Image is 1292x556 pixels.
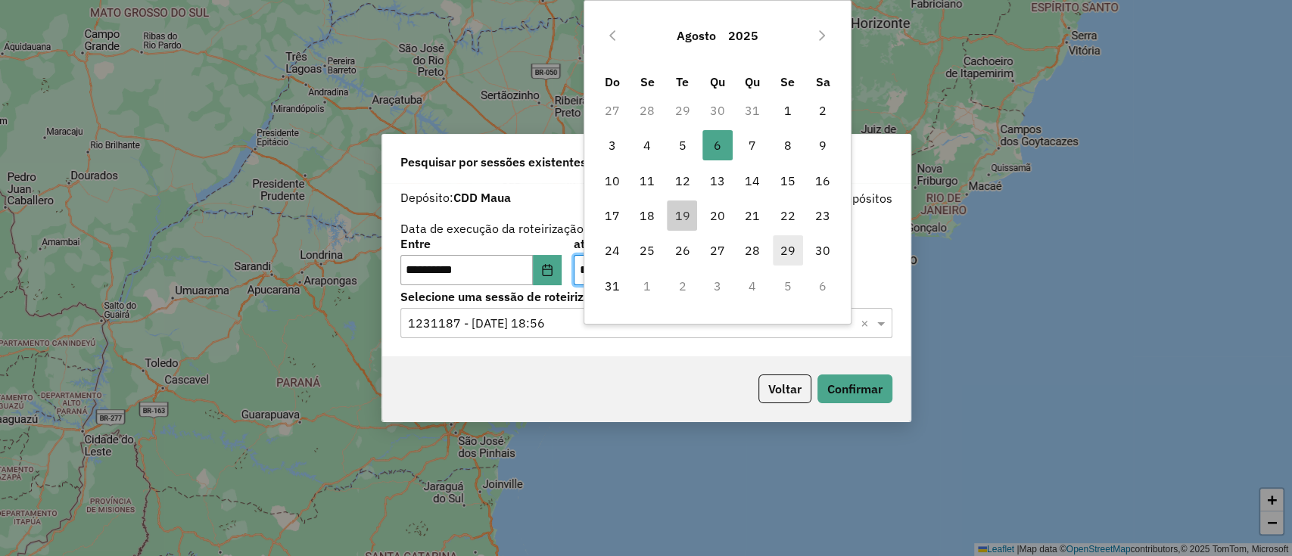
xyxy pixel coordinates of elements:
[630,93,665,128] td: 28
[773,95,803,126] span: 1
[640,74,655,89] span: Se
[722,17,764,54] button: Choose Year
[758,374,811,403] button: Voltar
[737,200,767,231] span: 21
[597,200,627,231] span: 17
[632,166,662,196] span: 11
[735,163,770,198] td: 14
[702,130,733,160] span: 6
[770,163,805,198] td: 15
[597,130,627,160] span: 3
[700,233,735,268] td: 27
[665,163,699,198] td: 12
[808,200,838,231] span: 23
[630,128,665,163] td: 4
[735,269,770,303] td: 4
[810,23,834,48] button: Next Month
[702,166,733,196] span: 13
[574,235,735,253] label: até
[805,128,840,163] td: 9
[805,93,840,128] td: 2
[808,166,838,196] span: 16
[665,93,699,128] td: 29
[710,74,725,89] span: Qu
[770,198,805,233] td: 22
[770,233,805,268] td: 29
[667,200,697,231] span: 19
[702,235,733,266] span: 27
[805,198,840,233] td: 23
[400,153,587,171] span: Pesquisar por sessões existentes
[594,233,629,268] td: 24
[770,93,805,128] td: 1
[773,166,803,196] span: 15
[665,233,699,268] td: 26
[817,374,892,403] button: Confirmar
[773,235,803,266] span: 29
[671,17,722,54] button: Choose Month
[770,269,805,303] td: 5
[676,74,689,89] span: Te
[815,74,830,89] span: Sa
[594,93,629,128] td: 27
[808,95,838,126] span: 2
[400,235,562,253] label: Entre
[600,23,624,48] button: Previous Month
[735,128,770,163] td: 7
[700,93,735,128] td: 30
[745,74,760,89] span: Qu
[805,233,840,268] td: 30
[808,130,838,160] span: 9
[594,198,629,233] td: 17
[597,271,627,301] span: 31
[780,74,795,89] span: Se
[700,128,735,163] td: 6
[630,163,665,198] td: 11
[667,130,697,160] span: 5
[737,235,767,266] span: 28
[737,130,767,160] span: 7
[667,166,697,196] span: 12
[632,130,662,160] span: 4
[861,314,873,332] span: Clear all
[735,93,770,128] td: 31
[665,128,699,163] td: 5
[453,190,511,205] strong: CDD Maua
[773,130,803,160] span: 8
[400,287,892,306] label: Selecione uma sessão de roteirização:
[700,163,735,198] td: 13
[808,235,838,266] span: 30
[735,233,770,268] td: 28
[805,269,840,303] td: 6
[700,269,735,303] td: 3
[594,269,629,303] td: 31
[735,198,770,233] td: 21
[737,166,767,196] span: 14
[594,128,629,163] td: 3
[533,255,562,285] button: Choose Date
[700,198,735,233] td: 20
[605,74,620,89] span: Do
[632,235,662,266] span: 25
[630,233,665,268] td: 25
[665,198,699,233] td: 19
[400,219,587,238] label: Data de execução da roteirização:
[773,200,803,231] span: 22
[805,163,840,198] td: 16
[702,200,733,231] span: 20
[667,235,697,266] span: 26
[597,166,627,196] span: 10
[594,163,629,198] td: 10
[770,128,805,163] td: 8
[597,235,627,266] span: 24
[630,198,665,233] td: 18
[632,200,662,231] span: 18
[400,188,511,207] label: Depósito:
[665,269,699,303] td: 2
[630,269,665,303] td: 1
